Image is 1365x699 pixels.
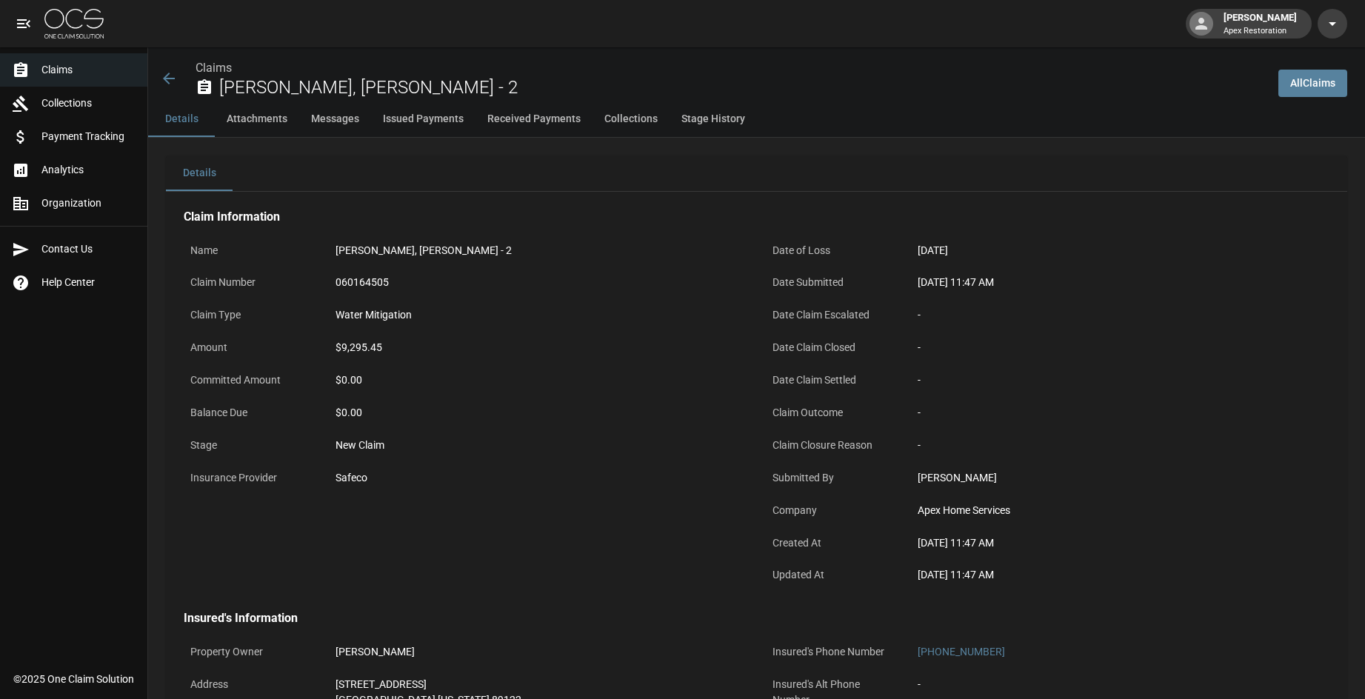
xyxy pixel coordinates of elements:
button: Received Payments [475,101,593,137]
div: - [918,372,1324,388]
p: Claim Type [184,301,317,330]
span: Collections [41,96,136,111]
h4: Claim Information [184,210,1329,224]
button: Issued Payments [371,101,475,137]
div: - [918,438,1324,453]
p: Updated At [766,561,899,589]
button: open drawer [9,9,39,39]
button: Messages [299,101,371,137]
p: Date of Loss [766,236,899,265]
button: Details [166,155,233,191]
span: Organization [41,195,136,211]
p: Stage [184,431,317,460]
span: Claims [41,62,136,78]
p: Created At [766,529,899,558]
div: - [918,405,1324,421]
button: Stage History [670,101,757,137]
div: - [918,677,921,692]
p: Submitted By [766,464,899,492]
p: Insured's Phone Number [766,638,899,666]
div: © 2025 One Claim Solution [13,672,134,686]
p: Date Submitted [766,268,899,297]
button: Details [148,101,215,137]
div: - [918,340,1324,355]
div: $0.00 [336,372,741,388]
a: AllClaims [1278,70,1347,97]
a: [PHONE_NUMBER] [918,646,1005,658]
nav: breadcrumb [196,59,1266,77]
div: anchor tabs [148,101,1365,137]
div: Apex Home Services [918,503,1324,518]
p: Balance Due [184,398,317,427]
p: Company [766,496,899,525]
div: [DATE] 11:47 AM [918,275,1324,290]
div: $0.00 [336,405,741,421]
div: Water Mitigation [336,307,412,323]
div: [DATE] 11:47 AM [918,535,1324,551]
img: ocs-logo-white-transparent.png [44,9,104,39]
p: Claim Closure Reason [766,431,899,460]
p: Date Claim Escalated [766,301,899,330]
p: Address [184,670,317,699]
div: [PERSON_NAME] [336,644,415,660]
div: 060164505 [336,275,389,290]
h2: [PERSON_NAME], [PERSON_NAME] - 2 [219,77,1266,98]
span: Help Center [41,275,136,290]
p: Claim Outcome [766,398,899,427]
div: [STREET_ADDRESS] [336,677,521,692]
div: [DATE] 11:47 AM [918,567,1324,583]
div: [PERSON_NAME] [1218,10,1303,37]
div: [DATE] [918,243,948,258]
p: Name [184,236,317,265]
div: New Claim [336,438,741,453]
p: Apex Restoration [1224,25,1297,38]
p: Claim Number [184,268,317,297]
div: details tabs [166,155,1347,191]
button: Attachments [215,101,299,137]
a: Claims [196,61,232,75]
p: Committed Amount [184,366,317,395]
div: [PERSON_NAME], [PERSON_NAME] - 2 [336,243,512,258]
h4: Insured's Information [184,611,1329,626]
span: Payment Tracking [41,129,136,144]
p: Property Owner [184,638,317,666]
p: Amount [184,333,317,362]
p: Date Claim Settled [766,366,899,395]
p: Date Claim Closed [766,333,899,362]
div: Safeco [336,470,367,486]
span: Analytics [41,162,136,178]
div: [PERSON_NAME] [918,470,1324,486]
span: Contact Us [41,241,136,257]
div: - [918,307,1324,323]
div: $9,295.45 [336,340,382,355]
button: Collections [593,101,670,137]
p: Insurance Provider [184,464,317,492]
